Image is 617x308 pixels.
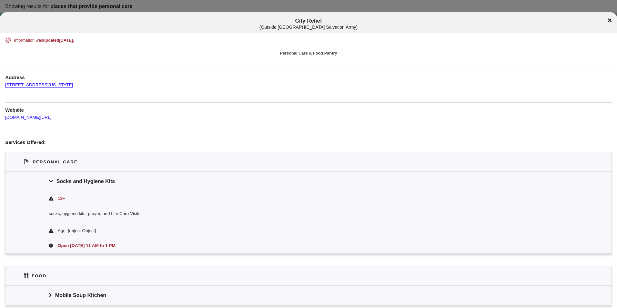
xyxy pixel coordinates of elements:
[33,159,77,165] div: Personal Care
[5,102,612,113] h1: Website
[5,285,612,305] div: Mobile Soup Kitchen
[43,38,74,43] span: updated [DATE] .
[58,227,568,234] div: Age: [object Object]
[14,37,603,43] div: Information was
[32,272,46,279] div: Food
[53,18,565,30] span: City Relief
[56,195,568,202] div: 18+
[5,171,612,191] div: Socks and Hygiene Kits
[5,206,612,223] div: socks, hygiene kits, prayer, and Life Care Visits
[5,135,612,146] h1: Services Offered:
[5,70,612,81] h1: Address
[5,109,52,120] a: [DOMAIN_NAME][URL]
[56,242,568,249] div: Open [DATE] 11 AM to 1 PM
[5,50,612,56] div: Personal Care & Food Pantry
[5,76,73,87] a: [STREET_ADDRESS][US_STATE]
[53,25,565,30] div: ( Outside [GEOGRAPHIC_DATA] Salvation Army )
